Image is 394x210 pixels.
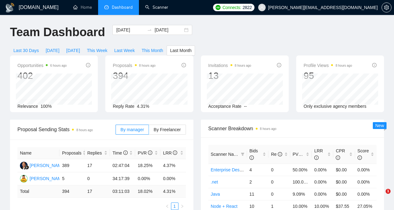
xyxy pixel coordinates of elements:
time: 8 hours ago [76,128,93,132]
div: 13 [208,70,251,82]
span: info-circle [173,150,177,155]
span: info-circle [278,152,282,156]
td: 2 [247,176,268,188]
span: By Freelancer [154,127,181,132]
span: LRR [163,150,177,155]
span: Replies [87,150,103,156]
td: 0.00% [312,176,333,188]
button: Last Month [167,45,195,55]
span: PVR [138,150,152,155]
button: left [164,203,171,210]
td: 0 [268,188,290,200]
td: 0.00% [355,176,377,188]
h1: Team Dashboard [10,25,105,40]
span: info-circle [277,63,281,67]
td: 4.31 % [160,185,186,198]
button: This Month [138,45,167,55]
span: Only exclusive agency members [304,104,367,109]
span: [DATE] [66,47,80,54]
td: 0.00% [135,172,160,185]
a: Enterprise Design Fintech [211,167,261,172]
time: 8 hours ago [139,64,156,67]
time: 6 hours ago [50,64,67,67]
span: Re [271,152,282,157]
img: AD [20,162,28,169]
span: Proposals [113,62,155,69]
span: info-circle [303,152,307,156]
span: Profile Views [304,62,352,69]
th: Name [17,147,59,159]
time: 8 hours ago [260,127,277,131]
button: Last 30 Days [10,45,42,55]
th: Replies [85,147,110,159]
a: AM[PERSON_NAME] [20,176,65,181]
button: Last Week [111,45,138,55]
span: Invitations [208,62,251,69]
span: PVR [293,152,307,157]
time: 8 hours ago [235,64,251,67]
span: Opportunities [17,62,67,69]
span: info-circle [123,150,128,155]
span: 4.31% [137,104,150,109]
td: 5 [59,172,85,185]
td: 0 [268,164,290,176]
a: searchScanner [145,5,168,10]
iframe: Intercom live chat [373,189,388,204]
span: CPR [336,148,345,160]
td: 0.00% [312,164,333,176]
span: Time [112,150,127,155]
td: 18.02 % [135,185,160,198]
div: 394 [113,70,155,82]
td: 0.00% [355,164,377,176]
td: $0.00 [333,164,355,176]
button: setting [382,2,392,12]
div: 402 [17,70,67,82]
span: info-circle [372,63,377,67]
span: By manager [121,127,144,132]
a: AD[PERSON_NAME] [20,163,65,168]
span: left [165,204,169,208]
span: Reply Rate [113,104,134,109]
button: [DATE] [42,45,63,55]
div: 95 [304,70,352,82]
img: gigradar-bm.png [25,165,29,169]
a: Java [211,192,220,197]
span: Dashboard [112,5,133,10]
button: right [178,203,186,210]
span: filter [240,150,246,159]
button: [DATE] [63,45,83,55]
span: Acceptance Rate [208,104,242,109]
div: [PERSON_NAME] [30,162,65,169]
td: 0.00% [355,188,377,200]
a: 1 [171,203,178,210]
span: info-circle [148,150,152,155]
span: filter [241,152,244,156]
td: 9.09% [290,188,312,200]
td: 100.00% [290,176,312,188]
td: 18.25% [135,159,160,172]
span: Score [358,148,369,160]
span: New [375,123,384,128]
span: -- [244,104,247,109]
td: 394 [59,185,85,198]
span: info-circle [358,155,362,160]
td: 4.37% [160,159,186,172]
td: 0 [268,176,290,188]
span: Last Week [114,47,135,54]
td: 0.00% [312,188,333,200]
span: swap-right [147,27,152,32]
img: AM [20,175,28,183]
time: 8 hours ago [335,64,352,67]
td: 17 [85,159,110,172]
input: End date [154,26,183,33]
td: 389 [59,159,85,172]
input: Start date [116,26,145,33]
span: 2822 [243,4,252,11]
span: 1 [386,189,391,194]
span: Relevance [17,104,38,109]
span: Connects: [222,4,241,11]
td: 34:17:39 [110,172,135,185]
span: Bids [249,148,258,160]
div: [PERSON_NAME] [30,175,65,182]
td: 0 [85,172,110,185]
